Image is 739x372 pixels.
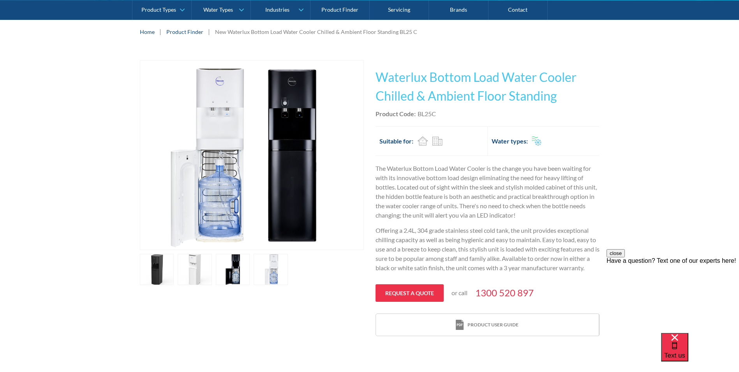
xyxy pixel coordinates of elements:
[492,136,528,146] h2: Water types:
[376,68,600,105] h1: Waterlux Bottom Load Water Cooler Chilled & Ambient Floor Standing
[376,164,600,220] p: The Waterlux Bottom Load Water Cooler is the change you have been waiting for with its innovative...
[166,28,203,36] a: Product Finder
[140,60,364,250] a: open lightbox
[140,254,174,285] a: open lightbox
[379,136,413,146] h2: Suitable for:
[475,286,534,300] a: 1300 520 897
[157,60,346,250] img: New Waterlux Bottom Load Water Cooler Chilled & Ambient Floor Standing BL25 C
[661,333,739,372] iframe: podium webchat widget bubble
[265,6,289,13] div: Industries
[203,6,233,13] div: Water Types
[215,28,417,36] div: New Waterlux Bottom Load Water Cooler Chilled & Ambient Floor Standing BL25 C
[140,28,155,36] a: Home
[467,321,519,328] div: Product user guide
[418,109,436,119] div: BL25C
[452,288,467,298] p: or call
[141,6,176,13] div: Product Types
[216,254,250,285] a: open lightbox
[159,27,162,36] div: |
[376,284,444,302] a: Request a quote
[376,110,416,117] strong: Product Code:
[456,320,464,330] img: print icon
[376,226,600,273] p: Offering a 2.4L, 304 grade stainless steel cold tank, the unit provides exceptional chilling capa...
[178,254,212,285] a: open lightbox
[376,314,599,336] a: print iconProduct user guide
[207,27,211,36] div: |
[254,254,288,285] a: open lightbox
[607,249,739,343] iframe: podium webchat widget prompt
